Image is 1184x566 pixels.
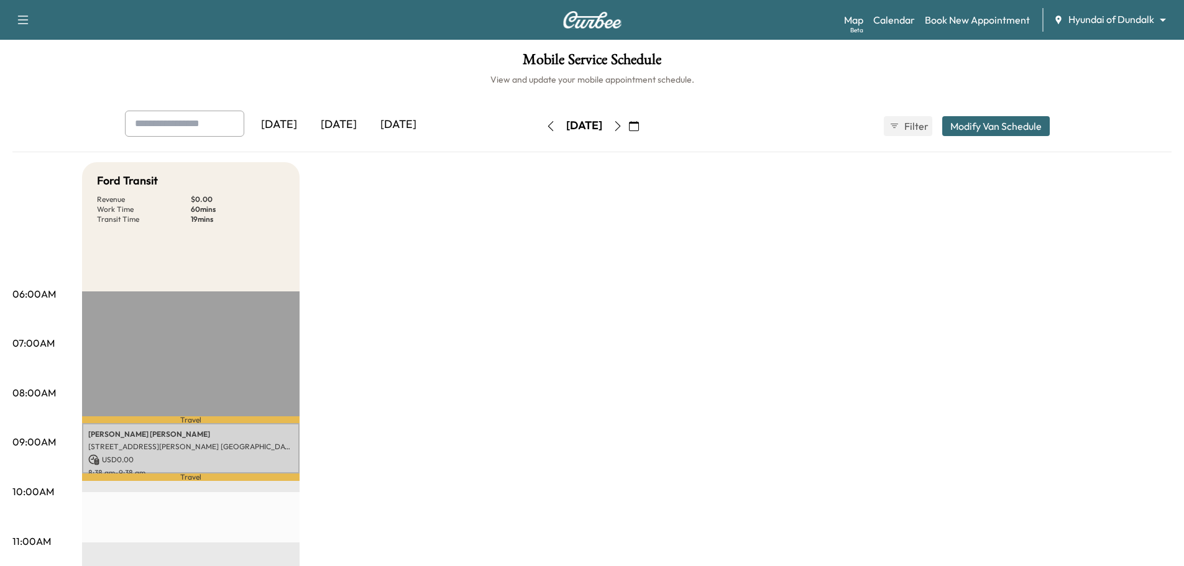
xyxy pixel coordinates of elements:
div: Beta [850,25,863,35]
p: Transit Time [97,214,191,224]
p: 10:00AM [12,484,54,499]
h6: View and update your mobile appointment schedule. [12,73,1172,86]
p: Work Time [97,204,191,214]
a: Book New Appointment [925,12,1030,27]
button: Modify Van Schedule [942,116,1050,136]
span: Hyundai of Dundalk [1068,12,1154,27]
p: 07:00AM [12,335,55,350]
span: Filter [904,119,927,134]
p: Revenue [97,194,191,204]
p: USD 0.00 [88,454,293,465]
p: 09:00AM [12,434,56,449]
p: 08:00AM [12,385,56,400]
p: 11:00AM [12,534,51,549]
p: [PERSON_NAME] [PERSON_NAME] [88,429,293,439]
p: [STREET_ADDRESS][PERSON_NAME] [GEOGRAPHIC_DATA]. [88,442,293,452]
h5: Ford Transit [97,172,158,189]
div: [DATE] [309,111,369,139]
a: Calendar [873,12,915,27]
p: 19 mins [191,214,285,224]
button: Filter [884,116,932,136]
p: 06:00AM [12,286,56,301]
h1: Mobile Service Schedule [12,52,1172,73]
p: 8:38 am - 9:38 am [88,468,293,478]
p: $ 0.00 [191,194,285,204]
a: MapBeta [844,12,863,27]
div: [DATE] [249,111,309,139]
p: Travel [82,416,300,423]
div: [DATE] [566,118,602,134]
img: Curbee Logo [562,11,622,29]
div: [DATE] [369,111,428,139]
p: 60 mins [191,204,285,214]
p: Travel [82,473,300,481]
